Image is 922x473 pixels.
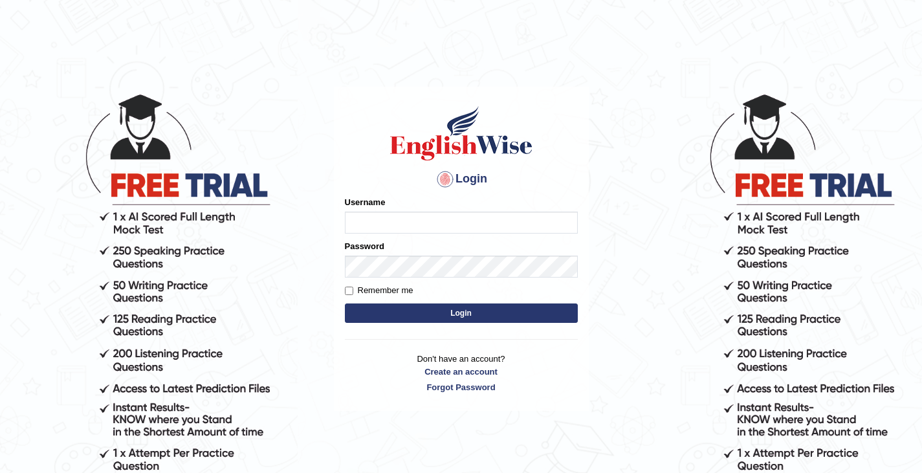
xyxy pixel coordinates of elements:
[345,287,353,295] input: Remember me
[345,240,384,252] label: Password
[388,104,535,162] img: Logo of English Wise sign in for intelligent practice with AI
[345,381,578,393] a: Forgot Password
[345,196,386,208] label: Username
[345,353,578,393] p: Don't have an account?
[345,303,578,323] button: Login
[345,366,578,378] a: Create an account
[345,169,578,190] h4: Login
[345,284,413,297] label: Remember me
